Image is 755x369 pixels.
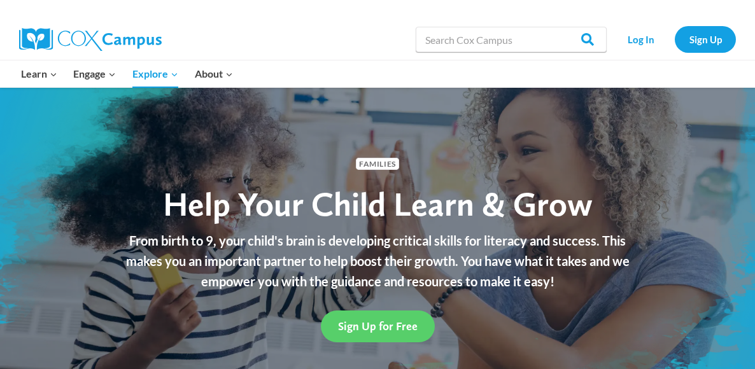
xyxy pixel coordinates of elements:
nav: Primary Navigation [13,60,241,87]
span: Help Your Child Learn & Grow [163,184,593,224]
p: From birth to 9, your child's brain is developing critical skills for literacy and success. This ... [120,230,635,291]
span: Engage [73,66,116,82]
a: Sign Up [675,26,736,52]
nav: Secondary Navigation [613,26,736,52]
a: Sign Up for Free [321,310,435,342]
span: Sign Up for Free [338,319,418,333]
input: Search Cox Campus [416,27,607,52]
span: About [195,66,233,82]
span: Families [356,158,399,170]
img: Cox Campus [19,28,162,51]
a: Log In [613,26,668,52]
span: Explore [132,66,178,82]
span: Learn [21,66,57,82]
